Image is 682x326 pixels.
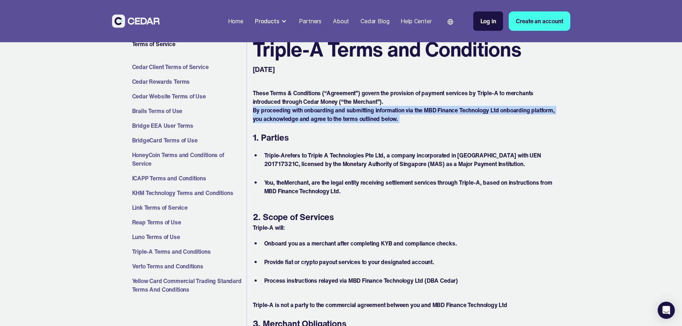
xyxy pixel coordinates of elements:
[132,151,244,168] a: HoneyCoin Terms and Conditions of Service
[361,17,389,25] div: Cedar Blog
[225,13,246,29] a: Home
[132,203,244,212] a: Link Terms of Service
[333,17,349,25] div: About
[284,178,309,187] strong: Merchant
[132,40,244,48] h4: Terms of Service
[253,223,556,232] p: Triple-A will:
[261,151,556,177] li: refers to Triple A Technologies Pte Ltd, a company incorporated in [GEOGRAPHIC_DATA] with UEN 201...
[132,107,244,115] a: Brails Terms of Use
[473,11,503,31] a: Log in
[401,17,431,25] div: Help Center
[228,17,243,25] div: Home
[330,13,352,29] a: About
[132,262,244,271] a: Verto Terms and Conditions
[448,19,453,25] img: world icon
[264,151,285,160] strong: Triple-A
[132,92,244,101] a: Cedar Website Terms of Use
[253,131,289,144] strong: 1. Parties
[398,13,434,29] a: Help Center
[299,17,321,25] div: Partners
[253,106,556,123] p: By proceeding with onboarding and submitting information via the MBD Finance Technology Ltd onboa...
[132,77,244,86] a: Cedar Rewards Terms
[252,14,291,28] div: Products
[261,276,556,293] li: Process instructions relayed via MBD Finance Technology Ltd (DBA Cedar)
[261,239,556,256] li: Onboard you as a merchant after completing KYB and compliance checks.
[132,218,244,227] a: Reap Terms of Use
[253,203,556,211] p: ‍
[132,233,244,241] a: Luno Terms of Use
[261,258,556,275] li: Provide fiat or crypto payout services to your designated account.
[658,302,675,319] div: Open Intercom Messenger
[253,309,556,318] p: ‍
[132,174,244,183] a: ICAPP Terms and Conditions
[132,136,244,145] a: BridgeCard Terms of Use
[253,37,521,61] h2: Triple-A Terms and Conditions
[264,178,273,187] strong: You
[132,189,244,197] a: KHM Technology Terms and Conditions
[255,17,279,25] div: Products
[253,301,556,309] p: Triple-A is not a party to the commercial agreement between you and MBD Finance Technology Ltd
[132,121,244,130] a: Bridge EEA User Terms
[261,178,556,195] li: , the , are the legal entity receiving settlement services through Triple-A, based on instruction...
[296,13,324,29] a: Partners
[480,17,496,25] div: Log in
[132,247,244,256] a: Triple-A Terms and Conditions
[132,63,244,71] a: Cedar Client Terms of Service
[253,89,556,106] p: These Terms & Conditions (“Agreement”) govern the provision of payment services by Triple-A to me...
[253,64,276,75] p: [DATE]
[358,13,392,29] a: Cedar Blog
[253,210,334,223] strong: 2. Scope of Services
[132,277,244,294] a: Yellow Card Commercial Trading Standard Terms And Conditions
[509,11,570,31] a: Create an account
[253,123,556,132] p: ‍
